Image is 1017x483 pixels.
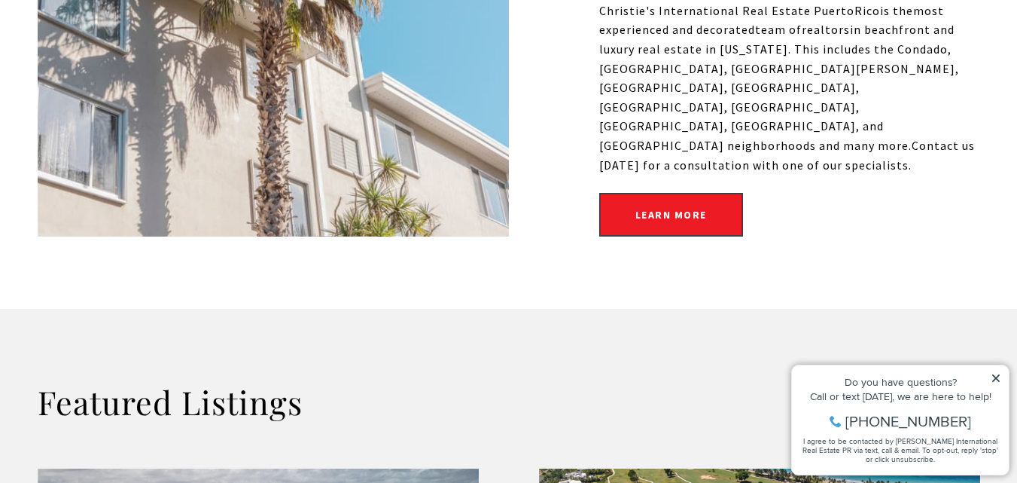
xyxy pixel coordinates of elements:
[19,93,215,121] span: I agree to be contacted by [PERSON_NAME] International Real Estate PR via text, call & email. To ...
[16,34,218,44] div: Do you have questions?
[599,138,975,173] span: Contact us [DATE] for a consultation with one of our specialists.
[16,48,218,59] div: Call or text [DATE], we are here to help!
[802,22,850,37] span: realtors
[62,71,187,86] span: [PHONE_NUMBER]
[599,193,743,237] a: Learn More
[863,3,880,18] span: ico
[38,381,303,423] h2: Featured Listings
[822,3,854,18] span: uerto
